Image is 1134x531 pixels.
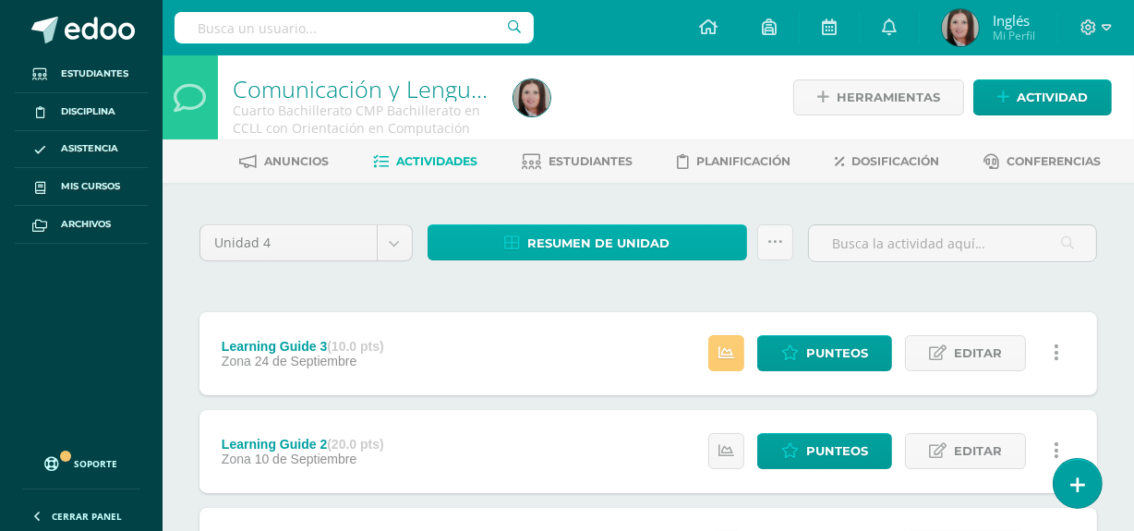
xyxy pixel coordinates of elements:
[954,336,1002,370] span: Editar
[15,55,148,93] a: Estudiantes
[942,9,979,46] img: e03ec1ec303510e8e6f60bf4728ca3bf.png
[233,76,491,102] h1: Comunicación y Lenguaje L3 Inglés
[697,154,791,168] span: Planificación
[397,154,478,168] span: Actividades
[222,437,384,452] div: Learning Guide 2
[233,73,600,104] a: Comunicación y Lenguaje L3 Inglés
[222,452,251,466] span: Zona
[214,225,363,260] span: Unidad 4
[513,79,550,116] img: e03ec1ec303510e8e6f60bf4728ca3bf.png
[15,93,148,131] a: Disciplina
[61,217,111,232] span: Archivos
[255,452,357,466] span: 10 de Septiembre
[428,224,747,260] a: Resumen de unidad
[15,206,148,244] a: Archivos
[222,339,384,354] div: Learning Guide 3
[806,336,868,370] span: Punteos
[222,354,251,368] span: Zona
[757,335,892,371] a: Punteos
[175,12,534,43] input: Busca un usuario...
[61,179,120,194] span: Mis cursos
[327,339,383,354] strong: (10.0 pts)
[15,168,148,206] a: Mis cursos
[1007,154,1102,168] span: Conferencias
[757,433,892,469] a: Punteos
[15,131,148,169] a: Asistencia
[809,225,1096,261] input: Busca la actividad aquí...
[61,104,115,119] span: Disciplina
[678,147,791,176] a: Planificación
[200,225,412,260] a: Unidad 4
[233,102,491,154] div: Cuarto Bachillerato CMP Bachillerato en CCLL con Orientación en Computación 'C'
[240,147,330,176] a: Anuncios
[852,154,940,168] span: Dosificación
[993,11,1035,30] span: Inglés
[374,147,478,176] a: Actividades
[61,141,118,156] span: Asistencia
[523,147,633,176] a: Estudiantes
[984,147,1102,176] a: Conferencias
[255,354,357,368] span: 24 de Septiembre
[1017,80,1088,115] span: Actividad
[793,79,964,115] a: Herramientas
[265,154,330,168] span: Anuncios
[806,434,868,468] span: Punteos
[836,147,940,176] a: Dosificación
[973,79,1112,115] a: Actividad
[61,66,128,81] span: Estudiantes
[52,510,122,523] span: Cerrar panel
[22,439,140,484] a: Soporte
[549,154,633,168] span: Estudiantes
[837,80,940,115] span: Herramientas
[327,437,383,452] strong: (20.0 pts)
[954,434,1002,468] span: Editar
[993,28,1035,43] span: Mi Perfil
[75,457,118,470] span: Soporte
[527,226,670,260] span: Resumen de unidad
